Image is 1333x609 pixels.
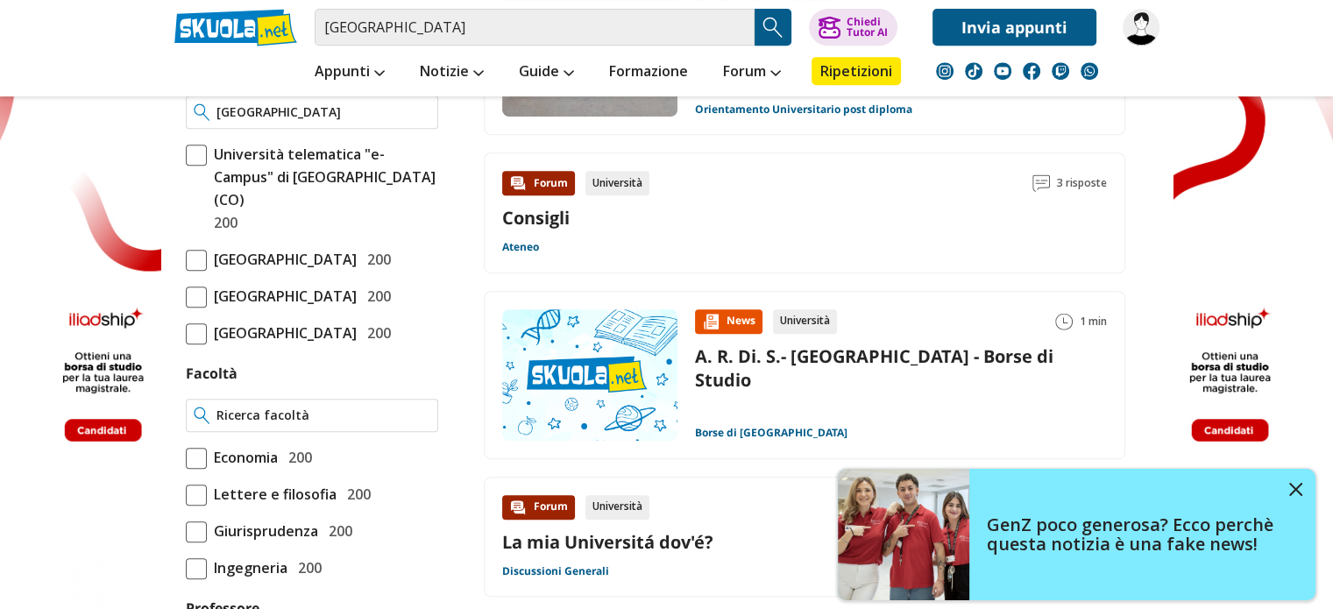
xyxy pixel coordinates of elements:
img: Cerca appunti, riassunti o versioni [760,14,786,40]
a: A. R. Di. S.- [GEOGRAPHIC_DATA] - Borse di Studio [695,344,1053,392]
span: [GEOGRAPHIC_DATA] [207,322,357,344]
div: Università [585,171,649,195]
input: Ricerca universita [216,103,429,121]
label: Facoltà [186,364,238,383]
a: Ateneo [502,240,539,254]
span: [GEOGRAPHIC_DATA] [207,285,357,308]
img: youtube [994,62,1011,80]
span: 200 [322,520,352,542]
span: 200 [291,556,322,579]
img: tiktok [965,62,982,80]
img: Tempo lettura [1055,313,1073,330]
a: Consigli [502,206,570,230]
span: 200 [360,248,391,271]
img: twitch [1052,62,1069,80]
span: 200 [360,322,391,344]
img: Commenti lettura [1032,174,1050,192]
span: 3 risposte [1057,171,1107,195]
img: Ricerca facoltà [194,407,210,424]
a: Ripetizioni [812,57,901,85]
a: Guide [514,57,578,89]
img: facebook [1023,62,1040,80]
a: Forum [719,57,785,89]
span: Ingegneria [207,556,287,579]
img: close [1289,483,1302,496]
span: Economia [207,446,278,469]
a: Discussioni Generali [502,564,609,578]
span: Giurisprudenza [207,520,318,542]
span: [GEOGRAPHIC_DATA] [207,248,357,271]
span: Università telematica "e-Campus" di [GEOGRAPHIC_DATA] (CO) [207,143,438,211]
h4: GenZ poco generosa? Ecco perchè questa notizia è una fake news! [987,515,1276,554]
span: 200 [207,211,238,234]
span: 200 [281,446,312,469]
a: Notizie [415,57,488,89]
div: Chiedi Tutor AI [846,17,887,38]
div: Università [585,495,649,520]
button: Search Button [755,9,791,46]
img: instagram [936,62,954,80]
a: Orientamento Universitario post diploma [695,103,912,117]
span: Lettere e filosofia [207,483,337,506]
a: Formazione [605,57,692,89]
a: GenZ poco generosa? Ecco perchè questa notizia è una fake news! [838,469,1315,600]
img: raffaella22405 [1123,9,1159,46]
img: Forum contenuto [509,499,527,516]
a: Appunti [310,57,389,89]
img: Immagine news [502,309,677,441]
div: Forum [502,171,575,195]
span: 200 [340,483,371,506]
div: News [695,309,762,334]
div: Università [773,309,837,334]
span: 200 [360,285,391,308]
div: Forum [502,495,575,520]
input: Cerca appunti, riassunti o versioni [315,9,755,46]
a: La mia Universitá dov'é? [502,530,713,554]
button: ChiediTutor AI [809,9,897,46]
a: Invia appunti [932,9,1096,46]
a: Borse di [GEOGRAPHIC_DATA] [695,426,847,440]
img: WhatsApp [1081,62,1098,80]
img: News contenuto [702,313,720,330]
input: Ricerca facoltà [216,407,429,424]
img: Forum contenuto [509,174,527,192]
span: 1 min [1080,309,1107,334]
img: Ricerca universita [194,103,210,121]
